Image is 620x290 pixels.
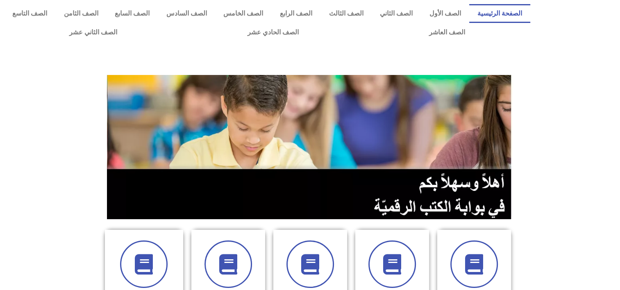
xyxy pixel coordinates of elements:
[158,4,216,23] a: الصف السادس
[56,4,107,23] a: الصف الثامن
[215,4,272,23] a: الصف الخامس
[4,4,56,23] a: الصف التاسع
[272,4,321,23] a: الصف الرابع
[182,23,364,42] a: الصف الحادي عشر
[364,23,530,42] a: الصف العاشر
[4,23,182,42] a: الصف الثاني عشر
[469,4,531,23] a: الصفحة الرئيسية
[320,4,372,23] a: الصف الثالث
[372,4,421,23] a: الصف الثاني
[421,4,469,23] a: الصف الأول
[107,4,158,23] a: الصف السابع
